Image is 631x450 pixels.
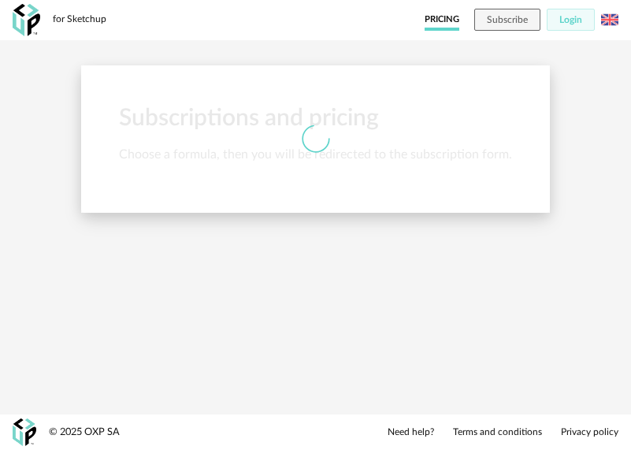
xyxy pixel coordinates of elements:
img: OXP [13,4,40,36]
span: Subscribe [487,15,528,24]
a: Pricing [425,9,459,31]
div: © 2025 OXP SA [49,426,120,439]
img: us [601,11,618,28]
img: OXP [13,418,36,446]
a: Terms and conditions [453,426,542,439]
button: Subscribe [474,9,540,31]
a: Need help? [388,426,434,439]
div: for Sketchup [53,13,106,26]
a: Privacy policy [561,426,618,439]
button: Login [547,9,595,31]
span: Login [559,15,582,24]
